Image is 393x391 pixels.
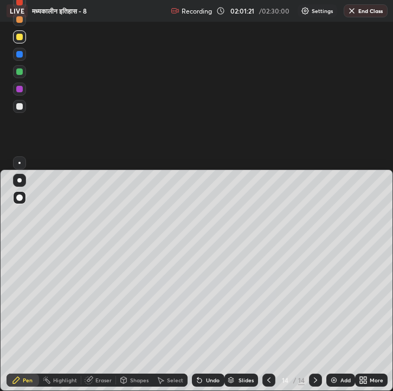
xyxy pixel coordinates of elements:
div: Eraser [95,377,112,383]
img: end-class-cross [347,7,356,15]
p: मध्यकालीन इतिहास - 8 [32,7,87,15]
div: Pen [23,377,33,383]
div: Slides [239,377,254,383]
img: recording.375f2c34.svg [171,7,179,15]
button: End Class [344,4,388,17]
div: More [370,377,383,383]
div: Select [167,377,183,383]
div: 14 [298,375,305,385]
div: / [293,377,296,383]
div: Add [340,377,351,383]
img: class-settings-icons [301,7,310,15]
img: add-slide-button [330,376,338,384]
div: Undo [206,377,220,383]
div: 14 [280,377,291,383]
p: Recording [182,7,212,15]
p: LIVE [10,7,24,15]
div: Highlight [53,377,77,383]
div: Shapes [130,377,149,383]
p: Settings [312,8,333,14]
